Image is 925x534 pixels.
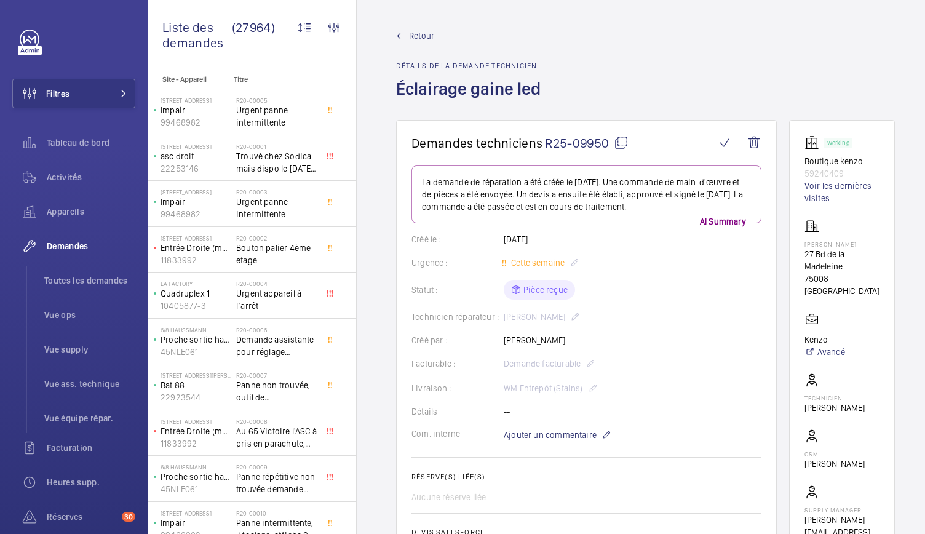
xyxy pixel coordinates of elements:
[46,87,69,100] span: Filtres
[161,234,231,242] p: [STREET_ADDRESS]
[396,62,548,70] h2: Détails de la demande technicien
[44,343,135,356] span: Vue supply
[161,280,231,287] p: La Factory
[161,372,231,379] p: [STREET_ADDRESS][PERSON_NAME]
[804,346,845,358] a: Avancé
[236,287,317,312] span: Urgent appareil à l’arrêt
[804,506,879,514] p: Supply manager
[44,309,135,321] span: Vue ops
[236,188,317,196] h2: R20-00003
[234,75,315,84] p: Titre
[12,79,135,108] button: Filtres
[161,104,231,116] p: Impair
[504,429,597,441] span: Ajouter un commentaire
[804,333,845,346] p: Kenzo
[411,135,542,151] span: Demandes techniciens
[236,379,317,404] span: Panne non trouvée, outil de déverouillouge impératif pour le diagnostic
[804,248,879,273] p: 27 Bd de la Madeleine
[161,150,231,162] p: asc droit
[161,437,231,450] p: 11833992
[161,208,231,220] p: 99468982
[236,280,317,287] h2: R20-00004
[422,176,751,213] p: La demande de réparation a été créée le [DATE]. Une commande de main-d'œuvre et de pièces a été e...
[804,450,865,458] p: CSM
[804,167,879,180] p: 59240409
[804,273,879,297] p: 75008 [GEOGRAPHIC_DATA]
[47,511,117,523] span: Réserves
[236,242,317,266] span: Bouton palier 4ème etage
[161,188,231,196] p: [STREET_ADDRESS]
[236,333,317,358] span: Demande assistante pour réglage d'opérateurs porte cabine double accès
[695,215,751,228] p: AI Summary
[161,463,231,471] p: 6/8 Haussmann
[47,476,135,488] span: Heures supp.
[161,287,231,300] p: Quadruplex 1
[804,241,879,248] p: [PERSON_NAME]
[161,425,231,437] p: Entrée Droite (monte-charge)
[161,242,231,254] p: Entrée Droite (monte-charge)
[161,162,231,175] p: 22253146
[236,471,317,495] span: Panne répétitive non trouvée demande assistance expert technique
[804,394,865,402] p: Technicien
[236,326,317,333] h2: R20-00006
[44,412,135,424] span: Vue équipe répar.
[236,372,317,379] h2: R20-00007
[804,155,879,167] p: Boutique kenzo
[409,30,434,42] span: Retour
[161,391,231,404] p: 22923544
[545,135,629,151] span: R25-09950
[236,425,317,450] span: Au 65 Victoire l'ASC à pris en parachute, toutes les sécu coupé, il est au 3 ème, asc sans machin...
[161,300,231,312] p: 10405877-3
[161,196,231,208] p: Impair
[161,418,231,425] p: [STREET_ADDRESS]
[804,458,865,470] p: [PERSON_NAME]
[804,135,824,150] img: elevator.svg
[161,333,231,346] p: Proche sortie hall Pelletier
[47,240,135,252] span: Demandes
[162,20,232,50] span: Liste des demandes
[161,483,231,495] p: 45NLE061
[804,180,879,204] a: Voir les dernières visites
[161,509,231,517] p: [STREET_ADDRESS]
[236,143,317,150] h2: R20-00001
[47,205,135,218] span: Appareils
[236,418,317,425] h2: R20-00008
[47,442,135,454] span: Facturation
[236,97,317,104] h2: R20-00005
[161,471,231,483] p: Proche sortie hall Pelletier
[396,78,548,120] h1: Éclairage gaine led
[44,378,135,390] span: Vue ass. technique
[148,75,229,84] p: Site - Appareil
[411,472,761,481] h2: Réserve(s) liée(s)
[47,171,135,183] span: Activités
[44,274,135,287] span: Toutes les demandes
[161,97,231,104] p: [STREET_ADDRESS]
[236,150,317,175] span: Trouvé chez Sodica mais dispo le [DATE] [URL][DOMAIN_NAME]
[161,143,231,150] p: [STREET_ADDRESS]
[122,512,135,522] span: 30
[804,402,865,414] p: [PERSON_NAME]
[236,234,317,242] h2: R20-00002
[236,104,317,129] span: Urgent panne intermittente
[161,379,231,391] p: Bat 88
[161,517,231,529] p: Impair
[47,137,135,149] span: Tableau de bord
[827,141,849,145] p: Working
[236,196,317,220] span: Urgent panne intermittente
[161,254,231,266] p: 11833992
[161,326,231,333] p: 6/8 Haussmann
[236,509,317,517] h2: R20-00010
[236,463,317,471] h2: R20-00009
[161,346,231,358] p: 45NLE061
[161,116,231,129] p: 99468982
